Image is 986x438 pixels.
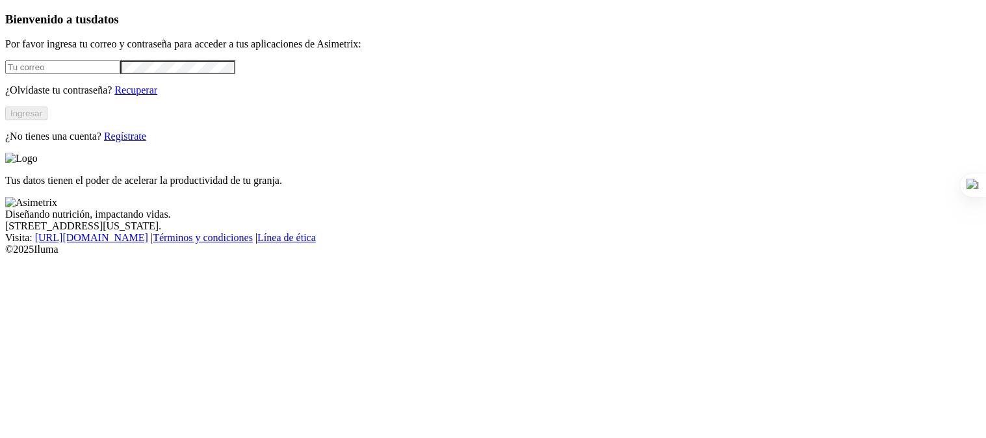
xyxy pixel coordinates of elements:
[5,220,981,232] div: [STREET_ADDRESS][US_STATE].
[5,12,981,27] h3: Bienvenido a tus
[5,38,981,50] p: Por favor ingresa tu correo y contraseña para acceder a tus aplicaciones de Asimetrix:
[5,153,38,164] img: Logo
[5,175,981,187] p: Tus datos tienen el poder de acelerar la productividad de tu granja.
[35,232,148,243] a: [URL][DOMAIN_NAME]
[153,232,253,243] a: Términos y condiciones
[91,12,119,26] span: datos
[104,131,146,142] a: Regístrate
[5,84,981,96] p: ¿Olvidaste tu contraseña?
[114,84,157,96] a: Recuperar
[5,60,120,74] input: Tu correo
[5,232,981,244] div: Visita : | |
[257,232,316,243] a: Línea de ética
[5,244,981,255] div: © 2025 Iluma
[5,131,981,142] p: ¿No tienes una cuenta?
[5,197,57,209] img: Asimetrix
[5,209,981,220] div: Diseñando nutrición, impactando vidas.
[5,107,47,120] button: Ingresar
